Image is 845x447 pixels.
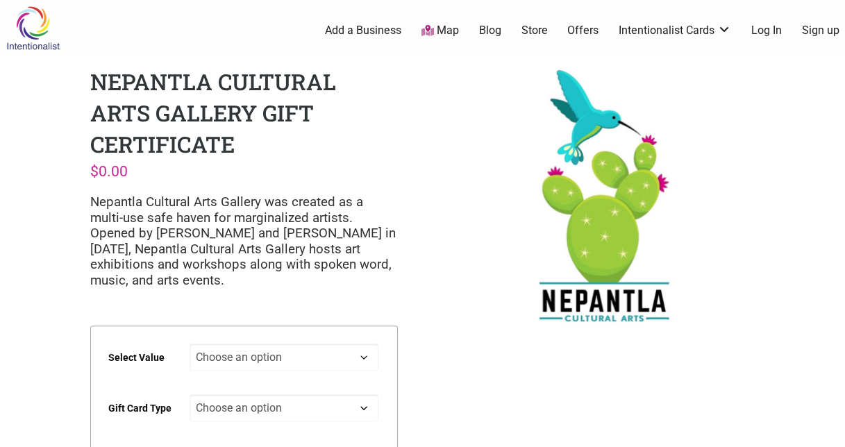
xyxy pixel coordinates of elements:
[567,23,599,38] a: Offers
[325,23,401,38] a: Add a Business
[479,23,501,38] a: Blog
[421,23,459,39] a: Map
[802,23,839,38] a: Sign up
[751,23,782,38] a: Log In
[90,162,128,180] bdi: 0.00
[90,194,398,288] p: Nepantla Cultural Arts Gallery was created as a multi-use safe haven for marginalized artists. Op...
[108,342,165,373] label: Select Value
[619,23,731,38] a: Intentionalist Cards
[90,67,336,159] h1: Nepantla Cultural Arts Gallery Gift Certificate
[447,67,755,329] img: Nepantla logo
[90,162,99,180] span: $
[108,393,171,424] label: Gift Card Type
[521,23,547,38] a: Store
